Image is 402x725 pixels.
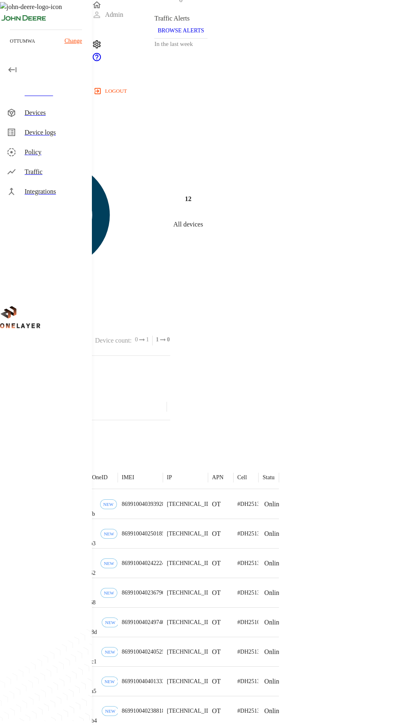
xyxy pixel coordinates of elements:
[238,560,313,566] span: #DH251303103::NOKIA::ASIB
[100,558,117,568] div: First seen: 10/10/2025 10:44:21 AM
[101,590,117,595] span: NEW
[122,589,165,597] p: 869910040236796
[167,589,212,597] p: [TECHNICAL_ID]
[212,499,221,509] p: OT
[212,677,221,686] p: OT
[102,618,119,627] div: First seen: 10/10/2025 10:44:21 AM
[167,530,212,538] p: [TECHNICAL_ID]
[156,336,159,344] span: 1
[167,618,212,627] p: [TECHNICAL_ID]
[122,648,165,656] p: 869910040240525
[264,499,282,509] p: Online
[122,530,165,538] p: 869910040250185
[92,56,102,63] a: onelayer-support
[102,706,119,716] div: First seen: 10/10/2025 10:44:21 AM
[101,531,117,536] span: NEW
[122,559,165,567] p: 869910040242224
[100,529,117,539] div: First seen: 10/10/2025 10:44:21 AM
[212,529,221,539] p: OT
[167,707,212,715] p: [TECHNICAL_ID]
[102,650,118,654] span: NEW
[92,85,130,98] button: logout
[238,678,313,684] span: #DH251303103::NOKIA::ASIB
[173,219,203,229] p: All devices
[102,620,118,625] span: NEW
[167,559,212,567] p: [TECHNICAL_ID]
[122,500,165,508] p: 869910040393928
[89,474,107,480] span: # OneID
[264,647,282,657] p: Online
[263,473,276,482] p: Status
[238,473,247,482] p: Cell
[264,588,282,598] p: Online
[102,709,118,714] span: NEW
[122,707,165,715] p: 869910040238818
[167,500,212,508] p: [TECHNICAL_ID]
[238,531,313,537] span: #DH251303103::NOKIA::ASIB
[212,558,221,568] p: OT
[102,679,118,684] span: NEW
[101,647,118,657] div: First seen: 10/10/2025 10:44:21 AM
[167,648,212,656] p: [TECHNICAL_ID]
[122,473,134,482] p: IMEI
[238,708,313,714] span: #DH251303103::NOKIA::ASIB
[264,706,282,716] p: Online
[95,336,132,345] p: Device count :
[185,194,192,204] h4: 12
[238,649,313,655] span: #DH251303103::NOKIA::ASIB
[264,558,282,568] p: Online
[100,502,116,507] span: NEW
[264,618,282,627] p: Online
[92,56,102,63] span: Support Portal
[146,336,149,344] span: 1
[264,677,282,686] p: Online
[122,618,165,627] p: 869910040249740
[238,590,313,596] span: #DH251303103::NOKIA::ASIB
[212,647,221,657] p: OT
[167,473,172,482] p: IP
[212,588,221,598] p: OT
[135,336,138,344] span: 0
[101,677,118,686] div: First seen: 10/10/2025 10:44:21 AM
[100,588,117,598] div: First seen: 10/10/2025 10:44:21 AM
[100,499,117,509] div: First seen: 10/10/2025 10:44:21 AM
[212,706,221,716] p: OT
[238,501,313,507] span: #DH251303103::NOKIA::ASIB
[122,677,165,686] p: 869910040401333
[167,336,170,344] span: 0
[101,561,117,566] span: NEW
[238,619,313,625] span: #DH251003547::NOKIA::ASIB
[212,618,221,627] p: OT
[105,10,123,20] p: Admin
[264,529,282,539] p: Online
[92,85,402,98] a: logout
[212,473,224,482] p: APN
[167,677,212,686] p: [TECHNICAL_ID]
